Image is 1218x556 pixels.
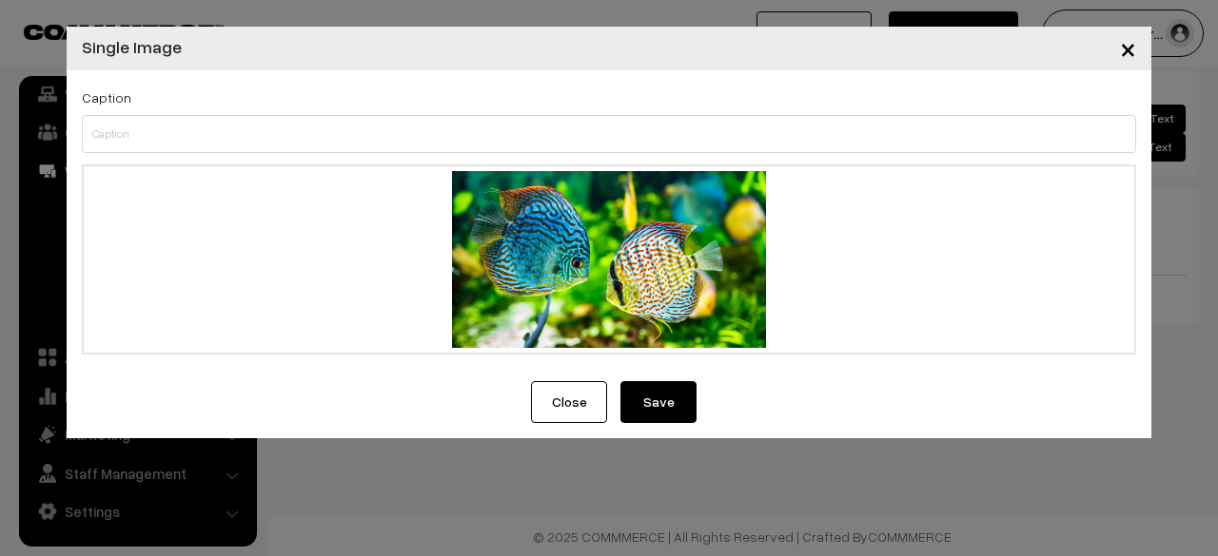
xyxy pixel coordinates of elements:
button: Close [531,381,607,423]
input: Caption [82,115,1136,153]
label: Caption [82,87,131,107]
button: Close [1105,19,1151,78]
button: Save [620,381,697,423]
span: × [1120,30,1136,66]
h4: Single Image [82,34,182,60]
